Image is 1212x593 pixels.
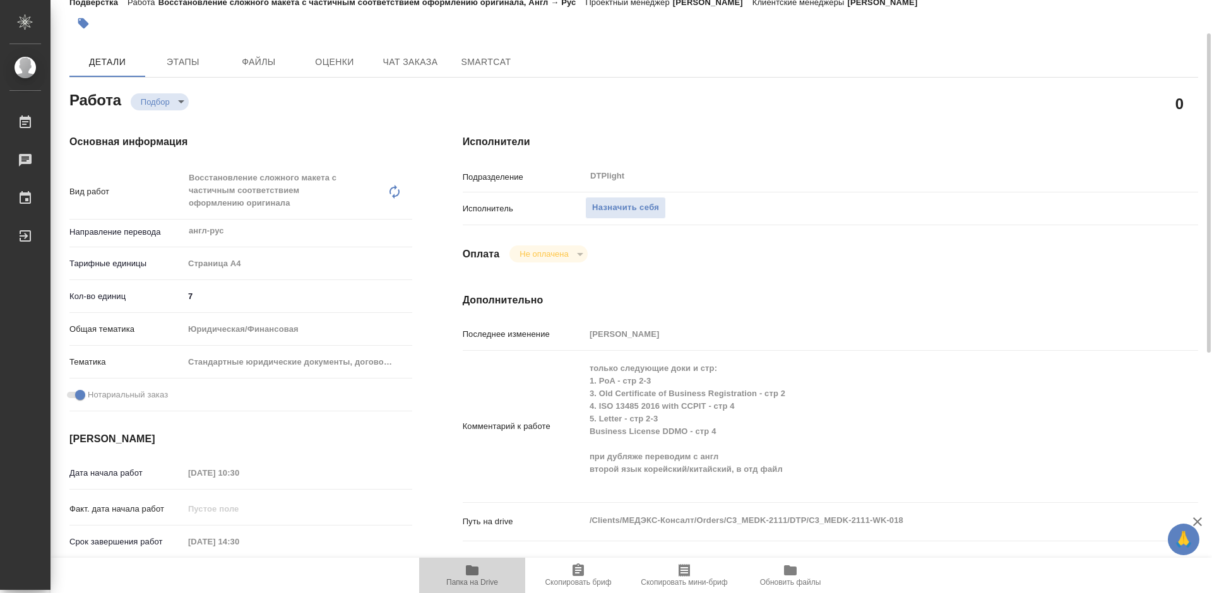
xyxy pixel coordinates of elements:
[585,197,666,219] button: Назначить себя
[69,503,184,515] p: Факт. дата начала работ
[69,257,184,270] p: Тарифные единицы
[69,226,184,238] p: Направление перевода
[184,500,294,518] input: Пустое поле
[137,97,174,107] button: Подбор
[184,464,294,482] input: Пустое поле
[463,515,585,528] p: Путь на drive
[69,467,184,479] p: Дата начала работ
[77,54,138,70] span: Детали
[592,201,659,215] span: Назначить себя
[69,185,184,198] p: Вид работ
[463,328,585,341] p: Последнее изменение
[69,88,121,110] h2: Работа
[509,245,587,262] div: Подбор
[463,171,585,184] p: Подразделение
[1175,93,1184,114] h2: 0
[585,510,1137,531] textarea: /Clients/МЕДЭКС-Консалт/Orders/C3_MEDK-2111/DTP/C3_MEDK-2111-WK-018
[545,578,611,587] span: Скопировать бриф
[69,356,184,368] p: Тематика
[184,253,412,274] div: Страница А4
[184,287,412,305] input: ✎ Введи что-нибудь
[456,54,516,70] span: SmartCat
[516,249,572,259] button: Не оплачена
[737,558,843,593] button: Обновить файлы
[229,54,289,70] span: Файлы
[380,54,441,70] span: Чат заказа
[525,558,631,593] button: Скопировать бриф
[463,203,585,215] p: Исполнитель
[585,325,1137,343] input: Пустое поле
[1168,524,1199,555] button: 🙏
[131,93,189,110] div: Подбор
[88,389,168,401] span: Нотариальный заказ
[304,54,365,70] span: Оценки
[419,558,525,593] button: Папка на Drive
[463,293,1198,308] h4: Дополнительно
[69,134,412,150] h4: Основная информация
[153,54,213,70] span: Этапы
[446,578,498,587] span: Папка на Drive
[463,420,585,433] p: Комментарий к работе
[184,319,412,340] div: Юридическая/Финансовая
[631,558,737,593] button: Скопировать мини-бриф
[1173,526,1194,553] span: 🙏
[760,578,821,587] span: Обновить файлы
[69,290,184,303] p: Кол-во единиц
[585,358,1137,493] textarea: только следующие доки и стр: 1. PoA - стр 2-3 3. Old Certificate of Business Registration - стр 2...
[463,247,500,262] h4: Оплата
[69,536,184,548] p: Срок завершения работ
[641,578,727,587] span: Скопировать мини-бриф
[184,532,294,551] input: Пустое поле
[69,323,184,336] p: Общая тематика
[184,351,412,373] div: Стандартные юридические документы, договоры, уставы
[69,9,97,37] button: Добавить тэг
[69,432,412,447] h4: [PERSON_NAME]
[463,134,1198,150] h4: Исполнители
